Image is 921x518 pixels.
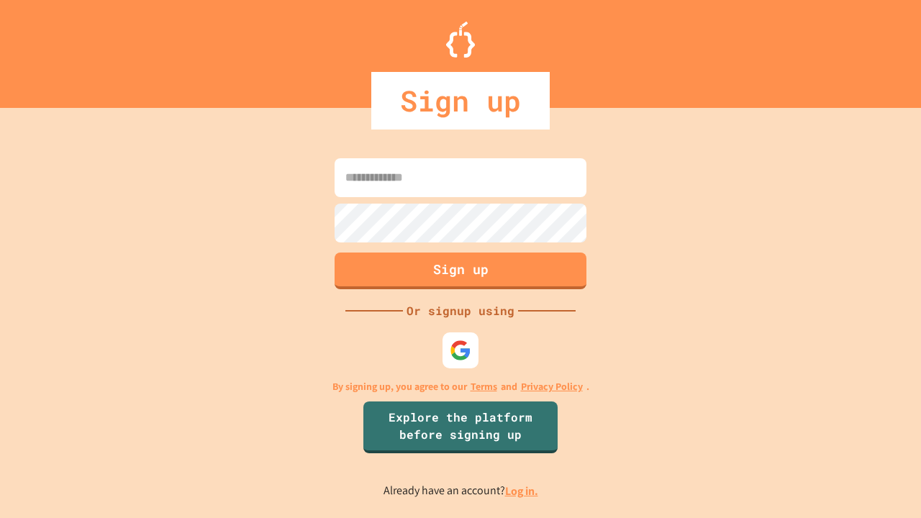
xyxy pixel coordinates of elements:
[363,401,558,453] a: Explore the platform before signing up
[450,340,471,361] img: google-icon.svg
[371,72,550,129] div: Sign up
[332,379,589,394] p: By signing up, you agree to our and .
[335,253,586,289] button: Sign up
[861,460,907,504] iframe: chat widget
[802,398,907,459] iframe: chat widget
[471,379,497,394] a: Terms
[446,22,475,58] img: Logo.svg
[521,379,583,394] a: Privacy Policy
[505,483,538,499] a: Log in.
[384,482,538,500] p: Already have an account?
[403,302,518,319] div: Or signup using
